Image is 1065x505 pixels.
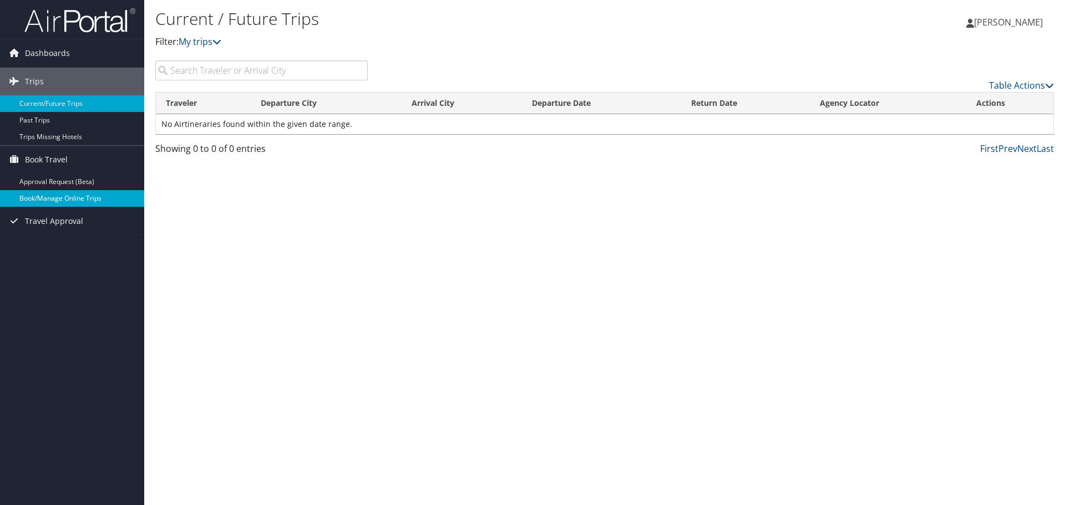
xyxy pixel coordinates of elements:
th: Departure City: activate to sort column ascending [251,93,402,114]
span: Dashboards [25,39,70,67]
a: My trips [179,35,221,48]
div: Showing 0 to 0 of 0 entries [155,142,368,161]
span: Travel Approval [25,207,83,235]
a: First [980,142,998,155]
h1: Current / Future Trips [155,7,754,30]
span: Trips [25,68,44,95]
p: Filter: [155,35,754,49]
a: Last [1037,142,1054,155]
span: Book Travel [25,146,68,174]
span: [PERSON_NAME] [974,16,1043,28]
th: Departure Date: activate to sort column descending [522,93,681,114]
td: No Airtineraries found within the given date range. [156,114,1053,134]
a: Next [1017,142,1037,155]
a: Table Actions [989,79,1054,91]
th: Arrival City: activate to sort column ascending [402,93,522,114]
th: Actions [966,93,1053,114]
input: Search Traveler or Arrival City [155,60,368,80]
th: Return Date: activate to sort column ascending [681,93,810,114]
img: airportal-logo.png [24,7,135,33]
a: [PERSON_NAME] [966,6,1054,39]
a: Prev [998,142,1017,155]
th: Traveler: activate to sort column ascending [156,93,251,114]
th: Agency Locator: activate to sort column ascending [810,93,966,114]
